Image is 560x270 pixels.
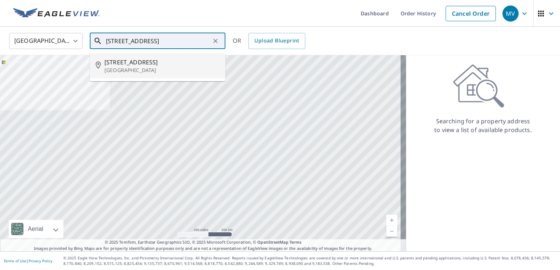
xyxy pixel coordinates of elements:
[210,36,221,46] button: Clear
[104,67,220,74] p: [GEOGRAPHIC_DATA]
[434,117,532,134] p: Searching for a property address to view a list of available products.
[9,220,63,238] div: Aerial
[290,239,302,245] a: Terms
[4,259,52,263] p: |
[257,239,288,245] a: OpenStreetMap
[105,239,302,245] span: © 2025 TomTom, Earthstar Geographics SIO, © 2025 Microsoft Corporation, ©
[63,255,556,266] p: © 2025 Eagle View Technologies, Inc. and Pictometry International Corp. All Rights Reserved. Repo...
[9,31,82,51] div: [GEOGRAPHIC_DATA]
[233,33,305,49] div: OR
[104,58,220,67] span: [STREET_ADDRESS]
[26,220,45,238] div: Aerial
[106,31,210,51] input: Search by address or latitude-longitude
[13,8,100,19] img: EV Logo
[254,36,299,45] span: Upload Blueprint
[248,33,305,49] a: Upload Blueprint
[4,258,26,263] a: Terms of Use
[446,6,496,21] a: Cancel Order
[386,226,397,237] a: Current Level 5, Zoom Out
[29,258,52,263] a: Privacy Policy
[502,5,519,22] div: MV
[386,215,397,226] a: Current Level 5, Zoom In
